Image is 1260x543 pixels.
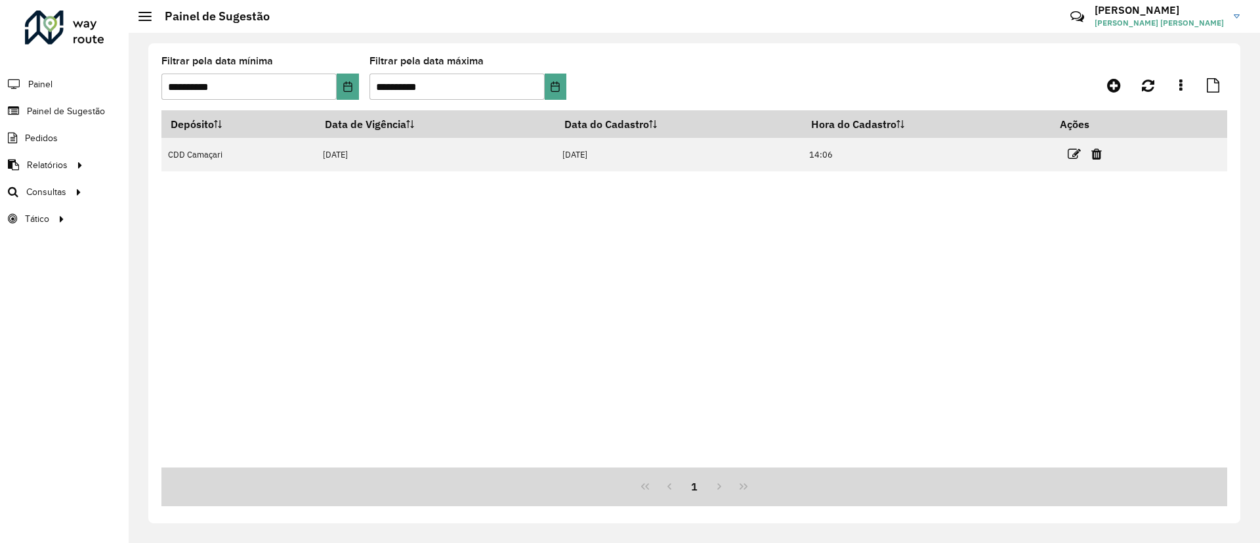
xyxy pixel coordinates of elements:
button: Choose Date [545,74,566,100]
th: Ações [1051,110,1129,138]
td: [DATE] [555,138,802,171]
span: Consultas [26,185,66,199]
button: Choose Date [337,74,358,100]
td: 14:06 [802,138,1050,171]
h2: Painel de Sugestão [152,9,270,24]
h3: [PERSON_NAME] [1095,4,1224,16]
th: Data de Vigência [316,110,555,138]
span: Relatórios [27,158,68,172]
a: Excluir [1091,145,1102,163]
span: Painel [28,77,52,91]
label: Filtrar pela data mínima [161,53,273,69]
a: Editar [1068,145,1081,163]
th: Depósito [161,110,316,138]
button: 1 [682,474,707,499]
td: [DATE] [316,138,555,171]
th: Data do Cadastro [555,110,802,138]
th: Hora do Cadastro [802,110,1050,138]
td: CDD Camaçari [161,138,316,171]
a: Contato Rápido [1063,3,1091,31]
label: Filtrar pela data máxima [369,53,484,69]
span: Pedidos [25,131,58,145]
span: Tático [25,212,49,226]
span: Painel de Sugestão [27,104,105,118]
span: [PERSON_NAME] [PERSON_NAME] [1095,17,1224,29]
